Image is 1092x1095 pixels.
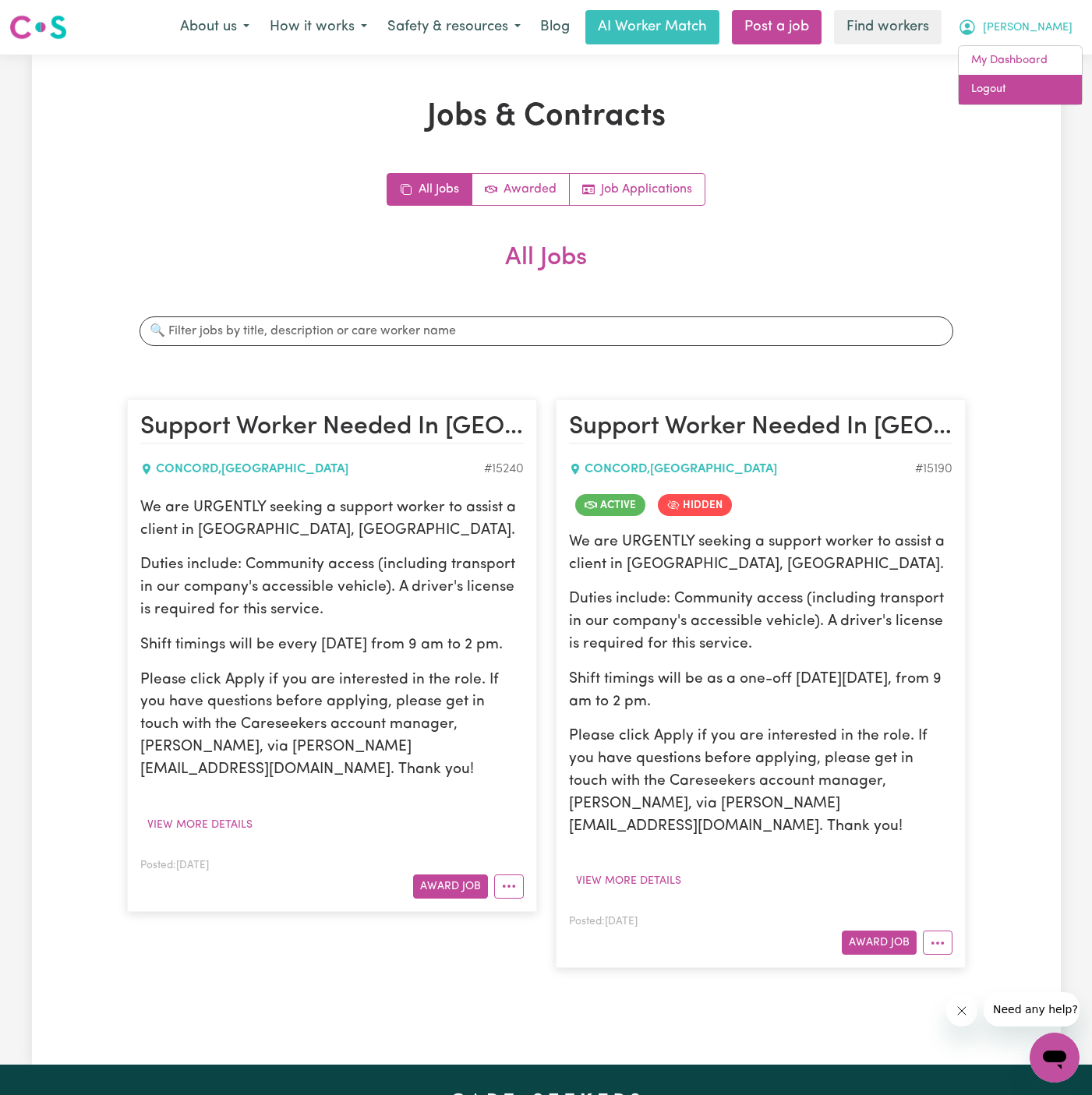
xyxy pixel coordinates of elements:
p: We are URGENTLY seeking a support worker to assist a client in [GEOGRAPHIC_DATA], [GEOGRAPHIC_DATA]. [569,532,952,577]
p: Please click Apply if you are interested in the role. If you have questions before applying, plea... [140,669,524,782]
p: Duties include: Community access (including transport in our company's accessible vehicle). A dri... [569,588,952,655]
div: Job ID #15190 [915,460,952,479]
button: More options [494,874,524,899]
span: Posted: [DATE] [140,860,209,871]
a: My Dashboard [959,46,1082,76]
a: Find workers [834,10,942,44]
a: Job applications [570,174,705,205]
p: We are URGENTLY seeking a support worker to assist a client in [GEOGRAPHIC_DATA], [GEOGRAPHIC_DATA]. [140,497,524,542]
h2: Support Worker Needed In Concord, NSW [569,412,952,443]
button: Safety & resources [377,11,531,44]
div: My Account [958,45,1083,105]
span: Job is active [575,494,645,516]
iframe: Button to launch messaging window [1030,1033,1080,1083]
p: Duties include: Community access (including transport in our company's accessible vehicle). A dri... [140,554,524,621]
input: 🔍 Filter jobs by title, description or care worker name [140,316,953,346]
h2: Support Worker Needed In Concord, NSW [140,412,524,443]
a: Active jobs [472,174,570,205]
button: Award Job [413,874,488,899]
h1: Jobs & Contracts [127,98,966,136]
a: AI Worker Match [585,10,719,44]
div: CONCORD , [GEOGRAPHIC_DATA] [140,460,484,479]
iframe: Close message [946,995,977,1026]
iframe: Message from company [984,992,1080,1026]
a: Logout [959,75,1082,104]
button: View more details [140,813,260,837]
button: More options [923,931,952,955]
button: About us [170,11,260,44]
a: Careseekers logo [9,9,67,45]
h2: All Jobs [127,243,966,298]
span: Job is hidden [658,494,732,516]
p: Shift timings will be every [DATE] from 9 am to 2 pm. [140,634,524,657]
a: All jobs [387,174,472,205]
img: Careseekers logo [9,13,67,41]
div: CONCORD , [GEOGRAPHIC_DATA] [569,460,915,479]
a: Post a job [732,10,822,44]
button: My Account [948,11,1083,44]
span: Posted: [DATE] [569,917,638,927]
p: Please click Apply if you are interested in the role. If you have questions before applying, plea... [569,726,952,838]
p: Shift timings will be as a one-off [DATE][DATE], from 9 am to 2 pm. [569,669,952,714]
a: Blog [531,10,579,44]
button: How it works [260,11,377,44]
button: View more details [569,869,688,893]
span: [PERSON_NAME] [983,19,1073,37]
button: Award Job [842,931,917,955]
div: Job ID #15240 [484,460,524,479]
